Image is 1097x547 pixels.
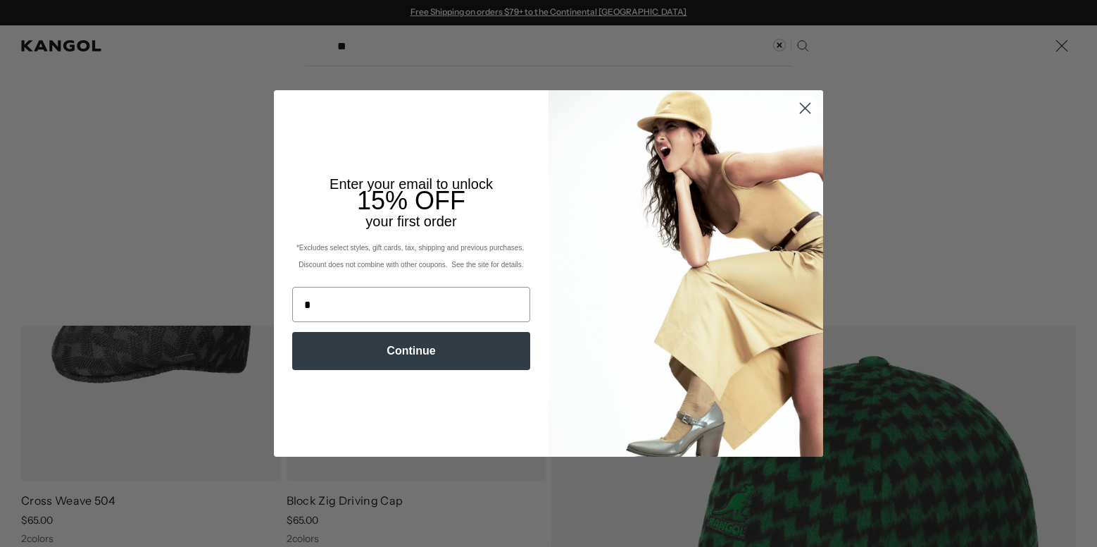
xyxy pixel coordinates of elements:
button: Continue [292,332,530,370]
span: your first order [365,214,456,229]
span: Enter your email to unlock [330,176,493,192]
span: 15% OFF [357,186,465,215]
button: Close dialog [793,96,817,121]
img: 93be19ad-e773-4382-80b9-c9d740c9197f.jpeg [548,90,823,457]
span: *Excludes select styles, gift cards, tax, shipping and previous purchases. Discount does not comb... [296,244,526,269]
input: Email [292,287,530,322]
